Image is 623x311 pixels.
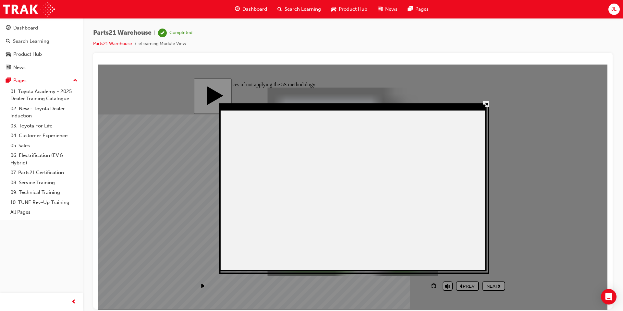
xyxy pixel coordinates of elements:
a: 01. Toyota Academy - 2025 Dealer Training Catalogue [8,87,80,104]
span: search-icon [6,39,10,44]
div: Dashboard [13,24,38,32]
svg: ' + [387,38,390,41]
span: guage-icon [235,5,240,13]
li: eLearning Module View [139,40,186,48]
span: Dashboard [242,6,267,13]
div: News [13,64,26,71]
a: All Pages [8,207,80,217]
a: 06. Electrification (EV & Hybrid) [8,150,80,168]
div: Product Hub [13,51,42,58]
a: News [3,62,80,74]
a: 05. Sales [8,141,80,151]
span: Product Hub [339,6,367,13]
div: Open Intercom Messenger [601,289,617,305]
a: 09. Technical Training [8,187,80,197]
a: guage-iconDashboard [230,3,272,16]
span: News [385,6,397,13]
span: car-icon [6,52,11,57]
div: Completed [169,30,192,36]
span: news-icon [378,5,383,13]
a: Search Learning [3,35,80,47]
span: Parts21 Warehouse [93,29,152,37]
a: 10. TUNE Rev-Up Training [8,197,80,208]
a: 02. New - Toyota Dealer Induction [8,104,80,121]
span: prev-icon [71,298,76,306]
a: 04. Customer Experience [8,131,80,141]
span: JL [611,6,617,13]
span: | [154,29,155,37]
button: Pages [3,75,80,87]
div: Search Learning [13,38,49,45]
a: Product Hub [3,48,80,60]
button: JL [608,4,620,15]
a: car-iconProduct Hub [326,3,373,16]
a: 03. Toyota For Life [8,121,80,131]
a: news-iconNews [373,3,403,16]
span: learningRecordVerb_COMPLETE-icon [158,29,167,37]
button: Close [385,36,391,43]
a: Parts21 Warehouse [93,41,132,46]
a: Dashboard [3,22,80,34]
span: Pages [415,6,429,13]
a: 07. Parts21 Certification [8,168,80,178]
img: Trak [3,2,55,17]
span: car-icon [331,5,336,13]
div: Pages [13,77,27,84]
span: guage-icon [6,25,11,31]
a: 08. Service Training [8,178,80,188]
a: pages-iconPages [403,3,434,16]
a: search-iconSearch Learning [272,3,326,16]
span: up-icon [73,77,78,85]
span: news-icon [6,65,11,71]
span: pages-icon [6,78,11,84]
button: DashboardSearch LearningProduct HubNews [3,21,80,75]
span: Search Learning [285,6,321,13]
span: pages-icon [408,5,413,13]
span: search-icon [277,5,282,13]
